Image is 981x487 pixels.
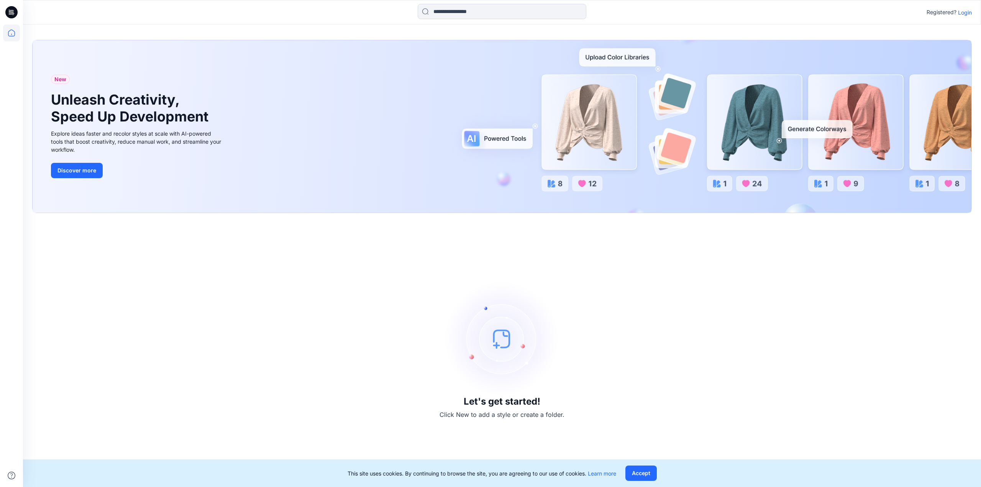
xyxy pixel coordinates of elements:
[464,396,540,407] h3: Let's get started!
[445,281,559,396] img: empty-state-image.svg
[51,130,223,154] div: Explore ideas faster and recolor styles at scale with AI-powered tools that boost creativity, red...
[625,466,657,481] button: Accept
[51,163,223,178] a: Discover more
[51,163,103,178] button: Discover more
[440,410,564,419] p: Click New to add a style or create a folder.
[927,8,956,17] p: Registered?
[588,470,616,477] a: Learn more
[958,8,972,16] p: Login
[51,92,212,125] h1: Unleash Creativity, Speed Up Development
[348,469,616,477] p: This site uses cookies. By continuing to browse the site, you are agreeing to our use of cookies.
[54,75,66,84] span: New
